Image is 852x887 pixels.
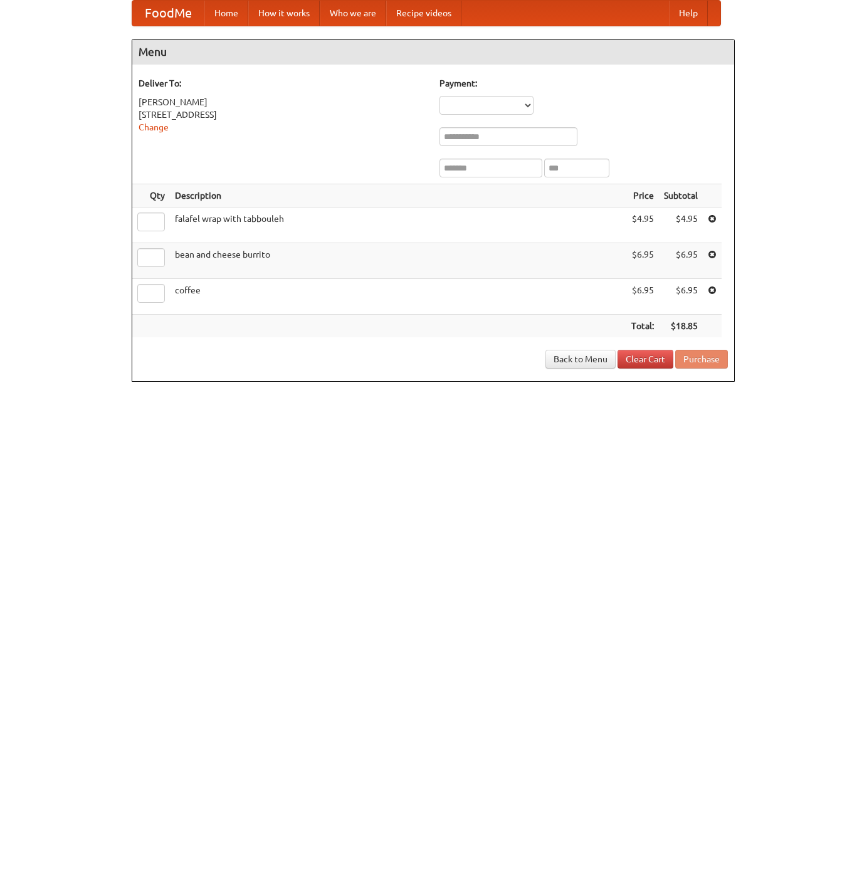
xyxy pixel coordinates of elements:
[320,1,386,26] a: Who we are
[659,315,703,338] th: $18.85
[626,207,659,243] td: $4.95
[626,184,659,207] th: Price
[386,1,461,26] a: Recipe videos
[626,315,659,338] th: Total:
[139,122,169,132] a: Change
[659,243,703,279] td: $6.95
[618,350,673,369] a: Clear Cart
[132,184,170,207] th: Qty
[669,1,708,26] a: Help
[626,279,659,315] td: $6.95
[659,279,703,315] td: $6.95
[675,350,728,369] button: Purchase
[204,1,248,26] a: Home
[545,350,616,369] a: Back to Menu
[248,1,320,26] a: How it works
[139,77,427,90] h5: Deliver To:
[139,96,427,108] div: [PERSON_NAME]
[439,77,728,90] h5: Payment:
[626,243,659,279] td: $6.95
[132,1,204,26] a: FoodMe
[139,108,427,121] div: [STREET_ADDRESS]
[659,184,703,207] th: Subtotal
[170,207,626,243] td: falafel wrap with tabbouleh
[132,39,734,65] h4: Menu
[170,184,626,207] th: Description
[170,243,626,279] td: bean and cheese burrito
[170,279,626,315] td: coffee
[659,207,703,243] td: $4.95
